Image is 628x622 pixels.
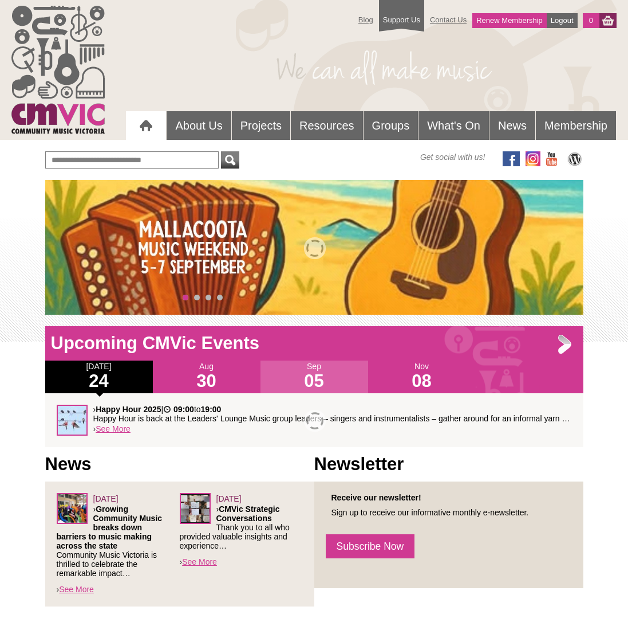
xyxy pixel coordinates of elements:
[368,372,476,390] h1: 08
[57,504,163,550] strong: Growing Community Music breaks down barriers to music making across the state
[420,151,485,163] span: Get social with us!
[260,361,368,393] div: Sep
[418,111,489,140] a: What's On
[232,111,290,140] a: Projects
[547,13,578,28] a: Logout
[364,111,418,140] a: Groups
[57,405,88,436] img: Happy_Hour_sq.jpg
[57,504,180,578] p: › Community Music Victoria is thrilled to celebrate the remarkable impact…
[566,151,583,166] img: CMVic Blog
[57,493,88,524] img: Screenshot_2025-06-03_at_4.38.34%E2%80%AFPM.png
[45,453,314,476] h1: News
[11,6,105,134] img: cmvic_logo.png
[153,372,260,390] h1: 30
[201,405,222,414] strong: 19:00
[489,111,535,140] a: News
[216,494,242,503] span: [DATE]
[59,585,94,594] a: See More
[291,111,363,140] a: Resources
[314,453,583,476] h1: Newsletter
[353,10,379,30] a: Blog
[180,493,303,568] div: ›
[583,13,599,28] a: 0
[424,10,472,30] a: Contact Us
[153,361,260,393] div: Aug
[45,361,153,393] div: [DATE]
[536,111,616,140] a: Membership
[368,361,476,393] div: Nov
[180,493,211,524] img: Leaders-Forum_sq.png
[45,372,153,390] h1: 24
[331,493,421,502] strong: Receive our newsletter!
[96,405,161,414] strong: Happy Hour 2025
[173,405,194,414] strong: 09:00
[182,557,217,566] a: See More
[167,111,231,140] a: About Us
[180,504,303,550] p: › Thank you to all who provided valuable insights and experience…
[326,534,415,558] a: Subscribe Now
[216,504,280,523] strong: CMVic Strategic Conversations
[472,13,547,28] a: Renew Membership
[45,332,583,355] h1: Upcoming CMVic Events
[93,405,572,423] p: › | to Happy Hour is back at the Leaders' Lounge Music group leaders – singers and instrumentalis...
[57,405,572,436] div: ›
[526,151,540,166] img: icon-instagram.png
[96,424,131,433] a: See More
[260,372,368,390] h1: 05
[326,508,572,517] p: Sign up to receive our informative monthly e-newsletter.
[93,494,119,503] span: [DATE]
[57,493,180,595] div: ›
